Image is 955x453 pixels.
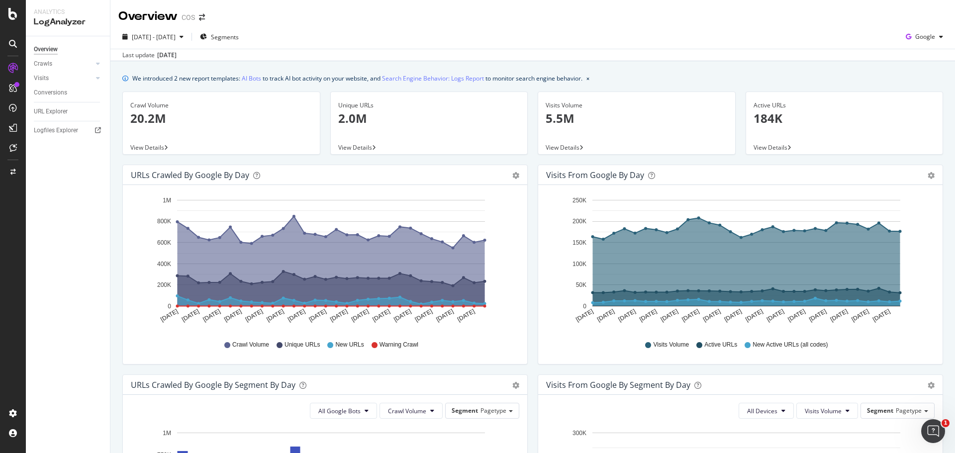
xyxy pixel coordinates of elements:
text: 400K [157,261,171,268]
a: Conversions [34,88,103,98]
span: [DATE] - [DATE] [132,33,176,41]
text: [DATE] [850,308,870,323]
span: 1 [942,419,950,427]
span: Unique URLs [285,341,320,349]
text: 1M [163,430,171,437]
div: A chart. [131,193,516,331]
button: close banner [584,71,592,86]
text: 800K [157,218,171,225]
span: New Active URLs (all codes) [753,341,828,349]
div: We introduced 2 new report templates: to track AI bot activity on your website, and to monitor se... [132,73,582,84]
a: Logfiles Explorer [34,125,103,136]
p: 5.5M [546,110,728,127]
text: [DATE] [702,308,722,323]
button: [DATE] - [DATE] [118,29,188,45]
iframe: Intercom live chat [921,419,945,443]
a: Overview [34,44,103,55]
div: Logfiles Explorer [34,125,78,136]
text: [DATE] [808,308,828,323]
div: arrow-right-arrow-left [199,14,205,21]
a: AI Bots [242,73,261,84]
span: New URLs [335,341,364,349]
text: [DATE] [829,308,849,323]
text: [DATE] [244,308,264,323]
text: [DATE] [265,308,285,323]
text: 200K [157,281,171,288]
div: info banner [122,73,943,84]
div: gear [512,382,519,389]
text: [DATE] [456,308,476,323]
div: Conversions [34,88,67,98]
button: Crawl Volume [380,403,443,419]
div: [DATE] [157,51,177,60]
text: [DATE] [159,308,179,323]
span: Segments [211,33,239,41]
span: Crawl Volume [388,407,426,415]
text: [DATE] [638,308,658,323]
a: Crawls [34,59,93,69]
text: 250K [573,197,586,204]
span: Pagetype [480,406,506,415]
span: Visits Volume [805,407,842,415]
text: [DATE] [787,308,807,323]
text: 0 [168,303,171,310]
span: Warning Crawl [380,341,418,349]
button: Segments [196,29,243,45]
span: View Details [754,143,787,152]
div: Unique URLs [338,101,520,110]
div: URLs Crawled by Google by day [131,170,249,180]
text: [DATE] [223,308,243,323]
p: 2.0M [338,110,520,127]
div: Visits from Google by day [546,170,644,180]
a: Visits [34,73,93,84]
div: Visits [34,73,49,84]
span: Segment [452,406,478,415]
span: Segment [867,406,893,415]
text: [DATE] [723,308,743,323]
text: [DATE] [181,308,200,323]
div: Active URLs [754,101,936,110]
text: 600K [157,239,171,246]
span: All Devices [747,407,777,415]
span: Visits Volume [653,341,689,349]
div: URL Explorer [34,106,68,117]
text: [DATE] [329,308,349,323]
div: gear [928,172,935,179]
a: URL Explorer [34,106,103,117]
text: [DATE] [596,308,616,323]
text: [DATE] [765,308,785,323]
div: Visits Volume [546,101,728,110]
p: 20.2M [130,110,312,127]
div: Overview [118,8,178,25]
text: 1M [163,197,171,204]
text: [DATE] [435,308,455,323]
div: Crawl Volume [130,101,312,110]
div: Crawls [34,59,52,69]
span: View Details [546,143,579,152]
div: LogAnalyzer [34,16,102,28]
text: [DATE] [574,308,594,323]
text: 150K [573,239,586,246]
text: [DATE] [660,308,679,323]
div: COS [182,12,195,22]
text: [DATE] [372,308,391,323]
text: [DATE] [350,308,370,323]
div: Overview [34,44,58,55]
div: Visits from Google By Segment By Day [546,380,690,390]
text: [DATE] [680,308,700,323]
button: Visits Volume [796,403,858,419]
div: URLs Crawled by Google By Segment By Day [131,380,295,390]
text: 200K [573,218,586,225]
text: [DATE] [414,308,434,323]
a: Search Engine Behavior: Logs Report [382,73,484,84]
button: All Google Bots [310,403,377,419]
text: [DATE] [617,308,637,323]
text: [DATE] [871,308,891,323]
div: Analytics [34,8,102,16]
text: [DATE] [308,308,328,323]
text: [DATE] [392,308,412,323]
button: All Devices [739,403,794,419]
span: Active URLs [704,341,737,349]
text: 300K [573,430,586,437]
text: 100K [573,261,586,268]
